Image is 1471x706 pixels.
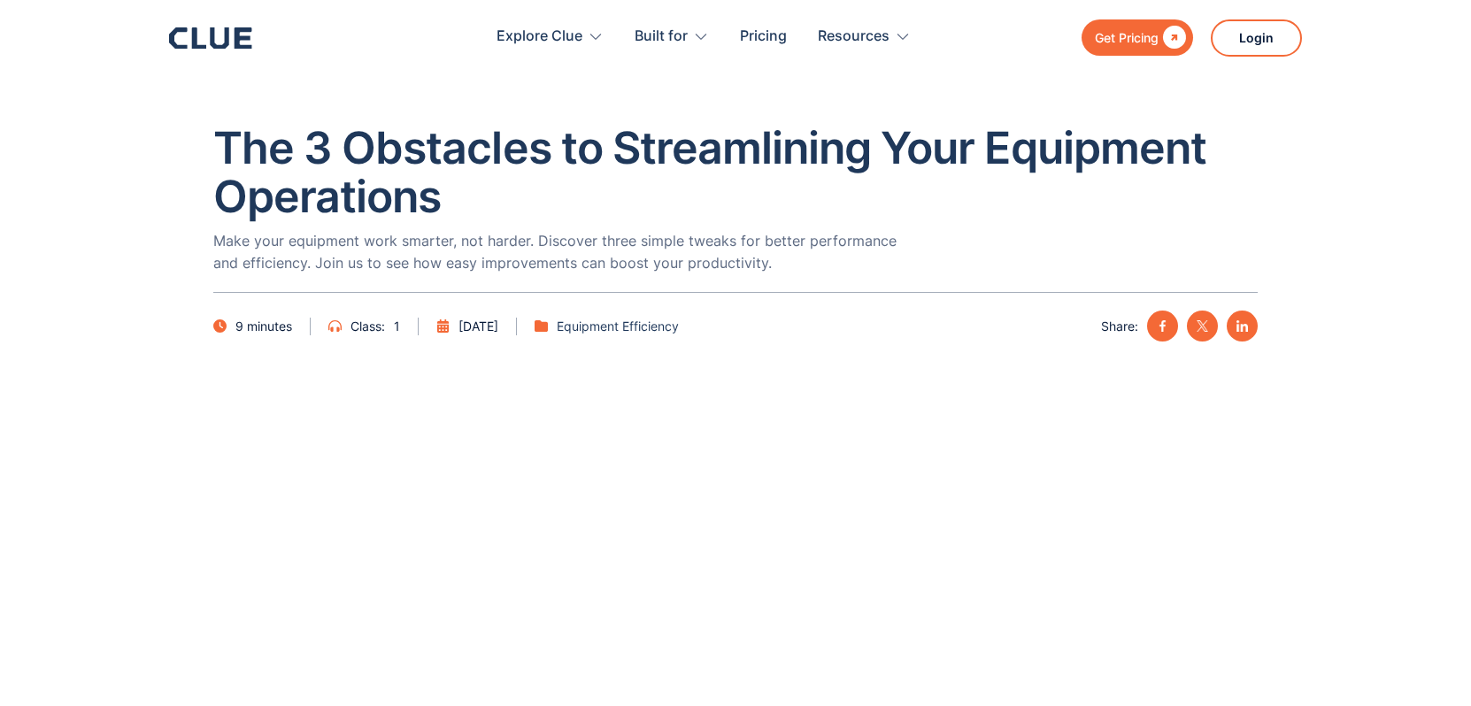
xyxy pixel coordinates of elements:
[213,230,904,274] p: Make your equipment work smarter, not harder. Discover three simple tweaks for better performance...
[1159,27,1186,49] div: 
[1095,27,1159,49] div: Get Pricing
[1101,315,1138,337] div: Share:
[1082,19,1193,56] a: Get Pricing
[436,319,450,333] img: Calendar scheduling icon
[635,9,688,65] div: Built for
[458,315,498,337] div: [DATE]
[1157,320,1168,332] img: facebook icon
[328,319,342,333] img: headphones icon
[557,315,679,337] a: Equipment Efficiency
[1211,19,1302,57] a: Login
[213,319,227,333] img: clock icon
[635,9,709,65] div: Built for
[213,124,1258,221] h1: The 3 Obstacles to Streamlining Your Equipment Operations
[394,315,400,337] div: 1
[535,319,548,333] img: folder icon
[818,9,890,65] div: Resources
[740,9,787,65] a: Pricing
[235,315,292,337] div: 9 minutes
[818,9,911,65] div: Resources
[497,9,604,65] div: Explore Clue
[350,315,385,337] div: Class:
[1236,320,1248,332] img: linkedin icon
[1197,320,1208,332] img: twitter X icon
[497,9,582,65] div: Explore Clue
